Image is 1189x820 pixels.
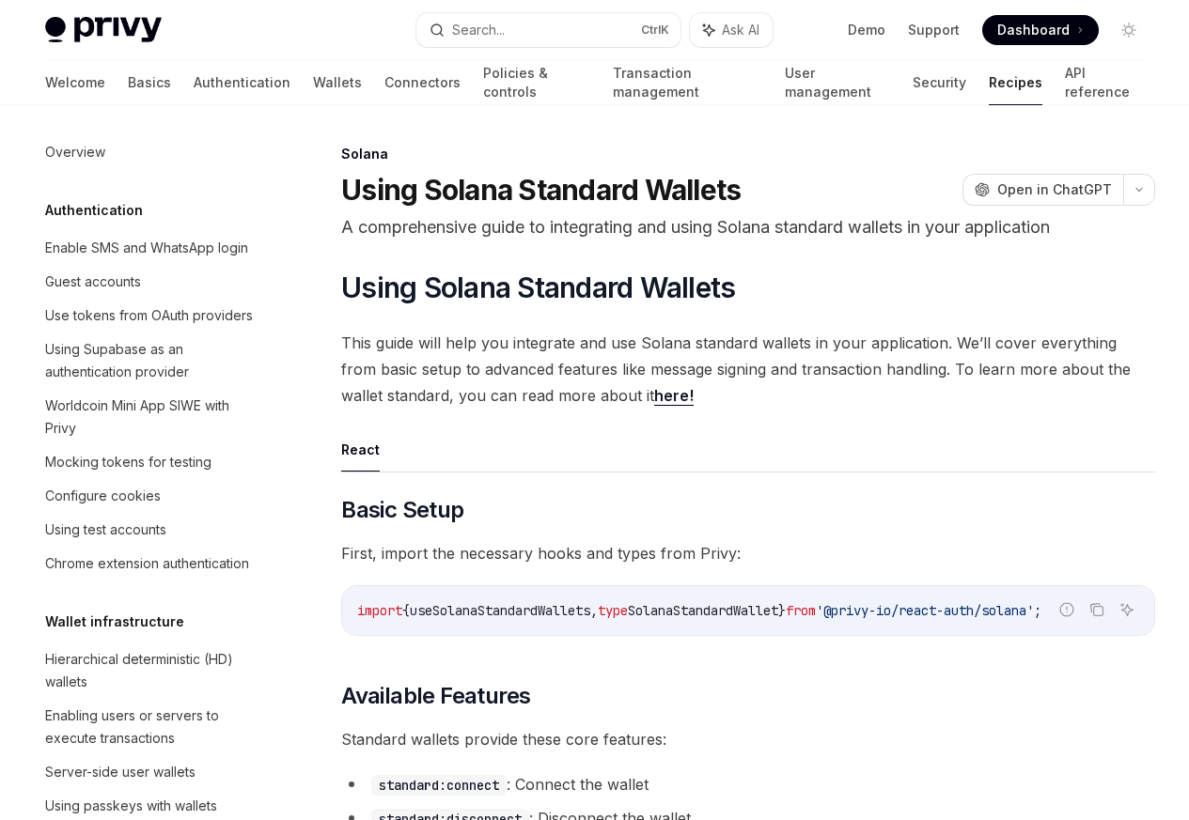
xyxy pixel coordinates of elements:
[452,19,505,41] div: Search...
[341,681,530,711] span: Available Features
[341,214,1155,240] p: A comprehensive guide to integrating and using Solana standard wallets in your application
[416,13,681,47] button: Search...CtrlK
[341,540,1155,566] span: First, import the necessary hooks and types from Privy:
[913,60,966,105] a: Security
[590,602,598,619] span: ,
[848,21,885,39] a: Demo
[128,60,171,105] a: Basics
[45,795,217,817] div: Using passkeys with wallets
[641,23,669,38] span: Ctrl K
[341,771,1155,797] li: : Connect the wallet
[402,602,410,619] span: {
[628,602,778,619] span: SolanaStandardWallet
[45,761,196,783] div: Server-side user wallets
[410,602,590,619] span: useSolanaStandardWallets
[816,602,1034,619] span: '@privy-io/react-auth/solana'
[30,547,271,580] a: Chrome extension authentication
[45,199,143,222] h5: Authentication
[45,304,253,327] div: Use tokens from OAuth providers
[45,611,184,633] h5: Wallet infrastructure
[1115,597,1139,622] button: Ask AI
[30,135,271,169] a: Overview
[341,145,1155,163] div: Solana
[982,15,1099,45] a: Dashboard
[30,513,271,547] a: Using test accounts
[384,60,461,105] a: Connectors
[1055,597,1079,622] button: Report incorrect code
[785,60,891,105] a: User management
[483,60,590,105] a: Policies & controls
[908,21,960,39] a: Support
[722,21,759,39] span: Ask AI
[690,13,773,47] button: Ask AI
[1114,15,1144,45] button: Toggle dark mode
[989,60,1042,105] a: Recipes
[30,699,271,755] a: Enabling users or servers to execute transactions
[997,21,1070,39] span: Dashboard
[30,445,271,479] a: Mocking tokens for testing
[341,173,741,207] h1: Using Solana Standard Wallets
[341,495,463,525] span: Basic Setup
[1034,602,1041,619] span: ;
[194,60,290,105] a: Authentication
[45,338,259,383] div: Using Supabase as an authentication provider
[30,479,271,513] a: Configure cookies
[786,602,816,619] span: from
[962,174,1123,206] button: Open in ChatGPT
[45,141,105,163] div: Overview
[30,265,271,299] a: Guest accounts
[45,518,166,541] div: Using test accounts
[613,60,761,105] a: Transaction management
[341,427,380,472] button: React
[45,648,259,693] div: Hierarchical deterministic (HD) wallets
[598,602,628,619] span: type
[30,299,271,333] a: Use tokens from OAuth providers
[45,704,259,750] div: Enabling users or servers to execute transactions
[45,237,248,259] div: Enable SMS and WhatsApp login
[1065,60,1144,105] a: API reference
[313,60,362,105] a: Wallets
[341,271,735,304] span: Using Solana Standard Wallets
[778,602,786,619] span: }
[45,485,161,507] div: Configure cookies
[45,451,211,473] div: Mocking tokens for testing
[357,602,402,619] span: import
[30,642,271,699] a: Hierarchical deterministic (HD) wallets
[654,386,694,406] a: here!
[30,389,271,445] a: Worldcoin Mini App SIWE with Privy
[371,775,507,796] code: standard:connect
[30,755,271,789] a: Server-side user wallets
[45,17,162,43] img: light logo
[341,330,1155,409] span: This guide will help you integrate and use Solana standard wallets in your application. We’ll cov...
[30,333,271,389] a: Using Supabase as an authentication provider
[30,231,271,265] a: Enable SMS and WhatsApp login
[1085,597,1109,622] button: Copy the contents from the code block
[341,726,1155,752] span: Standard wallets provide these core features:
[45,395,259,440] div: Worldcoin Mini App SIWE with Privy
[45,60,105,105] a: Welcome
[45,552,249,575] div: Chrome extension authentication
[997,180,1112,199] span: Open in ChatGPT
[45,271,141,293] div: Guest accounts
